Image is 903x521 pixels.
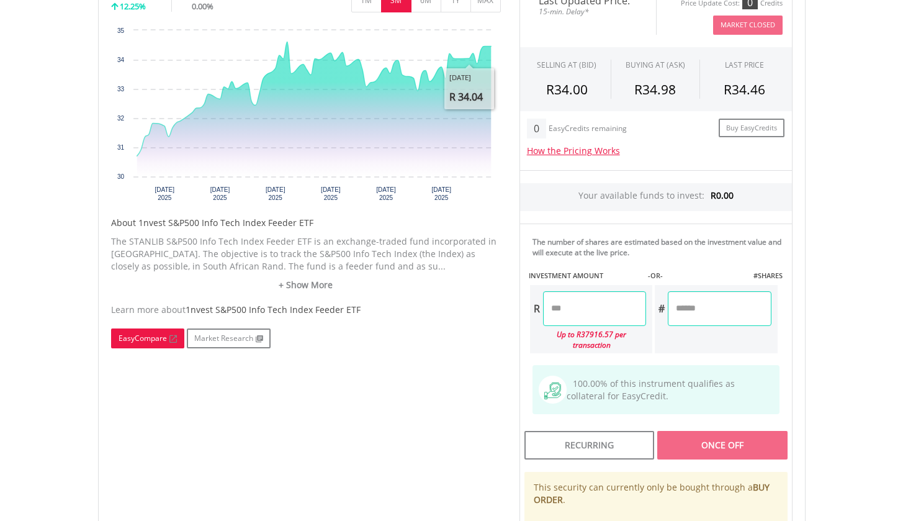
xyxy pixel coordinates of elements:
[117,173,124,180] text: 30
[520,183,792,211] div: Your available funds to invest:
[265,186,285,201] text: [DATE] 2025
[657,431,787,460] div: Once Off
[634,81,676,98] span: R34.98
[111,279,501,291] a: + Show More
[725,60,764,70] div: LAST PRICE
[530,326,647,353] div: Up to R37916.57 per transaction
[192,1,213,12] span: 0.00%
[186,304,361,315] span: 1nvest S&P500 Info Tech Index Feeder ETF
[655,291,668,326] div: #
[719,119,784,138] a: Buy EasyCredits
[713,16,783,35] button: Market Closed
[544,383,561,399] img: collateral-qualifying-green.svg
[532,237,787,258] div: The number of shares are estimated based on the investment value and will execute at the live price.
[431,186,451,201] text: [DATE] 2025
[567,378,735,402] span: 100.00% of this instrument qualifies as collateral for EasyCredit.
[111,328,184,348] a: EasyCompare
[111,217,501,229] h5: About 1nvest S&P500 Info Tech Index Feeder ETF
[534,481,770,505] b: BUY ORDER
[546,81,588,98] span: R34.00
[753,271,783,281] label: #SHARES
[524,431,654,460] div: Recurring
[187,328,271,348] a: Market Research
[376,186,396,201] text: [DATE] 2025
[321,186,341,201] text: [DATE] 2025
[527,145,620,156] a: How the Pricing Works
[117,57,124,63] text: 34
[210,186,230,201] text: [DATE] 2025
[549,124,627,135] div: EasyCredits remaining
[527,119,546,138] div: 0
[724,81,765,98] span: R34.46
[117,27,124,34] text: 35
[111,24,501,211] div: Chart. Highcharts interactive chart.
[120,1,146,12] span: 12.25%
[529,6,647,17] span: 15-min. Delay*
[537,60,596,70] div: SELLING AT (BID)
[111,235,501,273] p: The STANLIB S&P500 Info Tech Index Feeder ETF is an exchange-traded fund incorporated in [GEOGRAP...
[648,271,663,281] label: -OR-
[117,86,124,93] text: 33
[711,189,734,201] span: R0.00
[530,291,543,326] div: R
[117,144,124,151] text: 31
[111,304,501,316] div: Learn more about
[111,24,501,211] svg: Interactive chart
[117,115,124,122] text: 32
[155,186,174,201] text: [DATE] 2025
[529,271,603,281] label: INVESTMENT AMOUNT
[626,60,685,70] span: BUYING AT (ASK)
